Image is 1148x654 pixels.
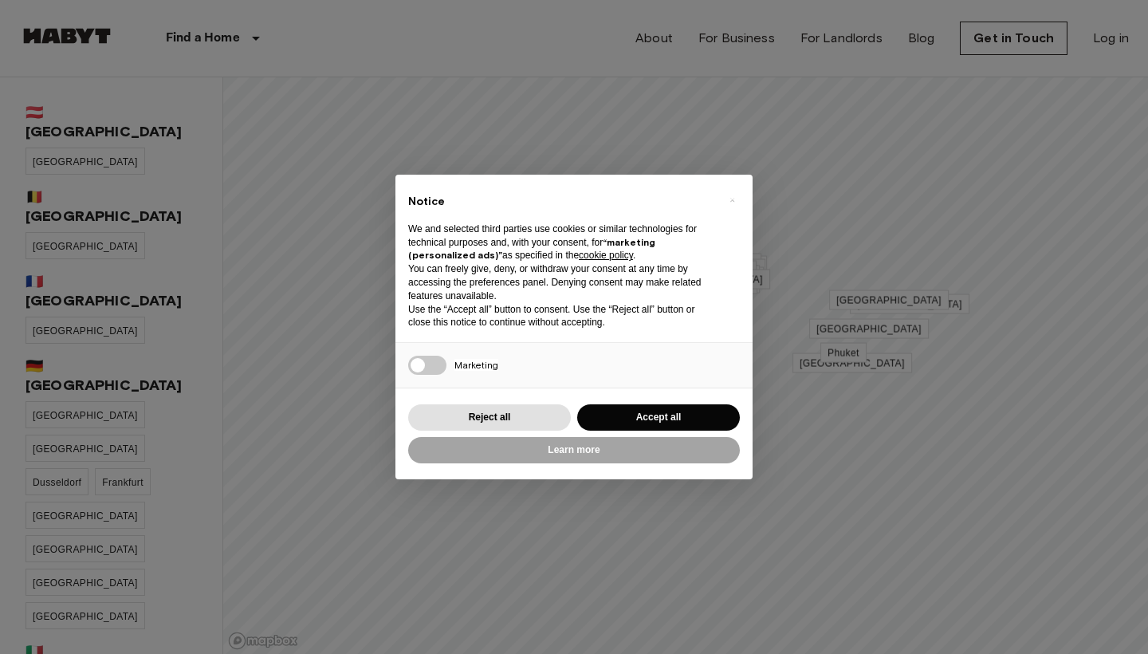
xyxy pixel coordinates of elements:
p: Use the “Accept all” button to consent. Use the “Reject all” button or close this notice to conti... [408,303,714,330]
span: Marketing [454,359,498,371]
p: You can freely give, deny, or withdraw your consent at any time by accessing the preferences pane... [408,262,714,302]
button: Accept all [577,404,740,431]
strong: “marketing (personalized ads)” [408,236,655,262]
a: cookie policy [579,250,633,261]
button: Reject all [408,404,571,431]
h2: Notice [408,194,714,210]
button: Close this notice [719,187,745,213]
button: Learn more [408,437,740,463]
p: We and selected third parties use cookies or similar technologies for technical purposes and, wit... [408,223,714,262]
span: × [729,191,735,210]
